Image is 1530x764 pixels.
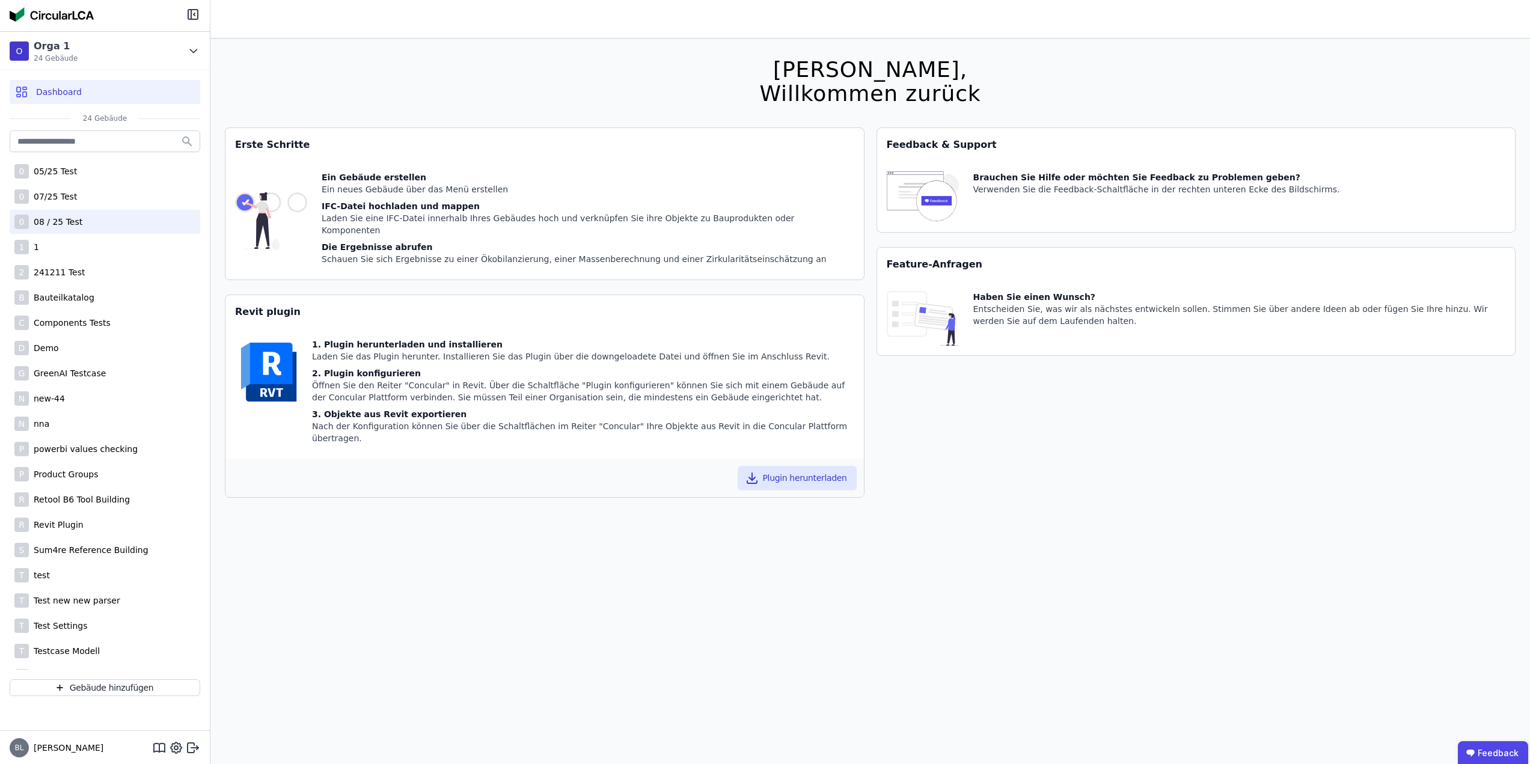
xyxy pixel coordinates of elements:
div: Feedback & Support [877,128,1516,162]
div: T [14,593,29,608]
div: Revit Plugin [29,519,84,531]
div: O [10,41,29,61]
div: T [14,568,29,582]
div: Die Ergebnisse abrufen [322,241,854,253]
div: 1. Plugin herunterladen und installieren [312,338,854,350]
div: 2. Plugin konfigurieren [312,367,854,379]
div: IFC-Datei hochladen und mappen [322,200,854,212]
div: R [14,492,29,507]
div: 1 [29,241,39,253]
div: Laden Sie eine IFC-Datei innerhalb Ihres Gebäudes hoch und verknüpfen Sie ihre Objekte zu Bauprod... [322,212,854,236]
div: 05/25 Test [29,165,77,177]
img: getting_started_tile-DrF_GRSv.svg [235,171,307,270]
div: Nach der Konfiguration können Sie über die Schaltflächen im Reiter "Concular" Ihre Objekte aus Re... [312,420,854,444]
img: feedback-icon-HCTs5lye.svg [887,171,959,222]
div: test [29,569,50,581]
div: new-44 [29,393,65,405]
div: 241211 Test [29,266,85,278]
div: Orga 1 [34,39,78,53]
div: D [14,341,29,355]
div: Test new new parser [29,594,120,607]
div: 0 [14,164,29,179]
div: 1 [14,240,29,254]
div: B [14,290,29,305]
div: T [14,644,29,658]
div: Testcase Modell [29,645,100,657]
div: Bauteilkatalog [29,292,94,304]
span: BL [15,744,24,751]
div: Test Settings [29,620,87,632]
img: feature_request_tile-UiXE1qGU.svg [887,291,959,346]
span: Dashboard [36,86,82,98]
div: 3. Objekte aus Revit exportieren [312,408,854,420]
div: Revit plugin [225,295,864,329]
div: Feature-Anfragen [877,248,1516,281]
div: N [14,417,29,431]
div: Erste Schritte [225,128,864,162]
div: N [14,391,29,406]
div: Haben Sie einen Wunsch? [973,291,1506,303]
div: Laden Sie das Plugin herunter. Installieren Sie das Plugin über die downgeloadete Datei und öffne... [312,350,854,362]
span: 24 Gebäude [71,114,139,123]
div: nna [29,418,49,430]
div: T [14,669,29,683]
div: Brauchen Sie Hilfe oder möchten Sie Feedback zu Problemen geben? [973,171,1340,183]
span: [PERSON_NAME] [29,742,103,754]
div: P [14,442,29,456]
img: revit-YwGVQcbs.svg [235,338,302,406]
img: Concular [10,7,94,22]
div: 0 [14,189,29,204]
div: G [14,366,29,380]
button: Gebäude hinzufügen [10,679,200,696]
div: GreenAI Testcase [29,367,106,379]
div: Retool B6 Tool Building [29,494,130,506]
div: [PERSON_NAME], [759,58,981,82]
div: Verwenden Sie die Feedback-Schaltfläche in der rechten unteren Ecke des Bildschirms. [973,183,1340,195]
div: Willkommen zurück [759,82,981,106]
span: 24 Gebäude [34,53,78,63]
div: Components Tests [29,317,111,329]
div: 2 [14,265,29,280]
div: Ein Gebäude erstellen [322,171,854,183]
div: P [14,467,29,481]
div: Demo [29,342,59,354]
div: 08 / 25 Test [29,216,82,228]
div: Entscheiden Sie, was wir als nächstes entwickeln sollen. Stimmen Sie über andere Ideen ab oder fü... [973,303,1506,327]
div: 07/25 Test [29,191,77,203]
div: S [14,543,29,557]
div: C [14,316,29,330]
div: 0 [14,215,29,229]
div: Schauen Sie sich Ergebnisse zu einer Ökobilanzierung, einer Massenberechnung und einer Zirkularit... [322,253,854,265]
div: Product Groups [29,468,99,480]
div: Öffnen Sie den Reiter "Concular" in Revit. Über die Schaltfläche "Plugin konfigurieren" können Si... [312,379,854,403]
div: T [14,619,29,633]
div: R [14,518,29,532]
div: powerbi values checking [29,443,138,455]
div: Ein neues Gebäude über das Menü erstellen [322,183,854,195]
button: Plugin herunterladen [738,466,857,490]
div: Sum4re Reference Building [29,544,148,556]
